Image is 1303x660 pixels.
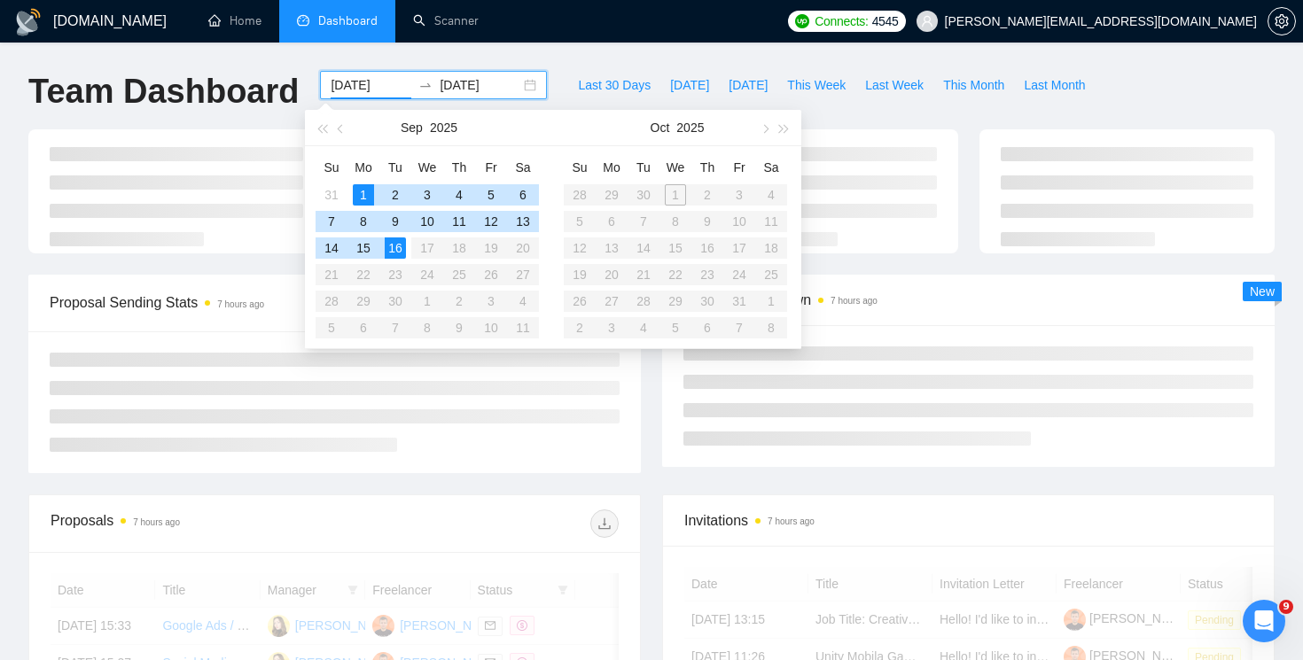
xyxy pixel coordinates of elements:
[507,208,539,235] td: 2025-09-13
[628,153,659,182] th: Tu
[385,237,406,259] div: 16
[659,153,691,182] th: We
[755,153,787,182] th: Sa
[417,184,438,206] div: 3
[729,75,768,95] span: [DATE]
[865,75,924,95] span: Last Week
[449,211,470,232] div: 11
[443,182,475,208] td: 2025-09-04
[347,208,379,235] td: 2025-09-08
[417,211,438,232] div: 10
[933,71,1014,99] button: This Month
[347,235,379,261] td: 2025-09-15
[217,299,264,309] time: 7 hours ago
[418,78,433,92] span: to
[51,509,335,538] div: Proposals
[449,184,470,206] div: 4
[831,296,878,306] time: 7 hours ago
[1014,71,1095,99] button: Last Month
[512,184,534,206] div: 6
[1268,14,1295,28] span: setting
[297,14,309,27] span: dashboard
[507,153,539,182] th: Sa
[475,208,507,235] td: 2025-09-12
[480,184,502,206] div: 5
[316,182,347,208] td: 2025-08-31
[676,110,704,145] button: 2025
[512,211,534,232] div: 13
[815,12,868,31] span: Connects:
[1279,600,1293,614] span: 9
[316,153,347,182] th: Su
[1250,284,1275,299] span: New
[443,153,475,182] th: Th
[50,291,419,314] span: Proposal Sending Stats
[651,110,670,145] button: Oct
[331,75,411,95] input: Start date
[379,182,411,208] td: 2025-09-02
[507,182,539,208] td: 2025-09-06
[347,182,379,208] td: 2025-09-01
[316,208,347,235] td: 2025-09-07
[379,153,411,182] th: Tu
[568,71,660,99] button: Last 30 Days
[872,12,899,31] span: 4545
[316,235,347,261] td: 2025-09-14
[855,71,933,99] button: Last Week
[133,517,180,527] time: 7 hours ago
[418,78,433,92] span: swap-right
[719,71,777,99] button: [DATE]
[353,237,374,259] div: 15
[347,153,379,182] th: Mo
[385,211,406,232] div: 9
[318,13,378,28] span: Dashboard
[684,509,1252,532] span: Invitations
[413,13,479,28] a: searchScanner
[670,75,709,95] span: [DATE]
[430,110,457,145] button: 2025
[440,75,520,95] input: End date
[723,153,755,182] th: Fr
[385,184,406,206] div: 2
[475,153,507,182] th: Fr
[777,71,855,99] button: This Week
[411,153,443,182] th: We
[1268,7,1296,35] button: setting
[480,211,502,232] div: 12
[379,208,411,235] td: 2025-09-09
[321,184,342,206] div: 31
[1243,600,1285,642] iframe: Intercom live chat
[683,289,1253,311] span: Scanner Breakdown
[921,15,933,27] span: user
[475,182,507,208] td: 2025-09-05
[14,8,43,36] img: logo
[208,13,261,28] a: homeHome
[596,153,628,182] th: Mo
[411,208,443,235] td: 2025-09-10
[795,14,809,28] img: upwork-logo.png
[28,71,299,113] h1: Team Dashboard
[578,75,651,95] span: Last 30 Days
[411,182,443,208] td: 2025-09-03
[379,235,411,261] td: 2025-09-16
[1268,14,1296,28] a: setting
[353,211,374,232] div: 8
[660,71,719,99] button: [DATE]
[1024,75,1085,95] span: Last Month
[943,75,1004,95] span: This Month
[401,110,423,145] button: Sep
[691,153,723,182] th: Th
[564,153,596,182] th: Su
[321,237,342,259] div: 14
[353,184,374,206] div: 1
[443,208,475,235] td: 2025-09-11
[768,516,815,526] time: 7 hours ago
[787,75,846,95] span: This Week
[321,211,342,232] div: 7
